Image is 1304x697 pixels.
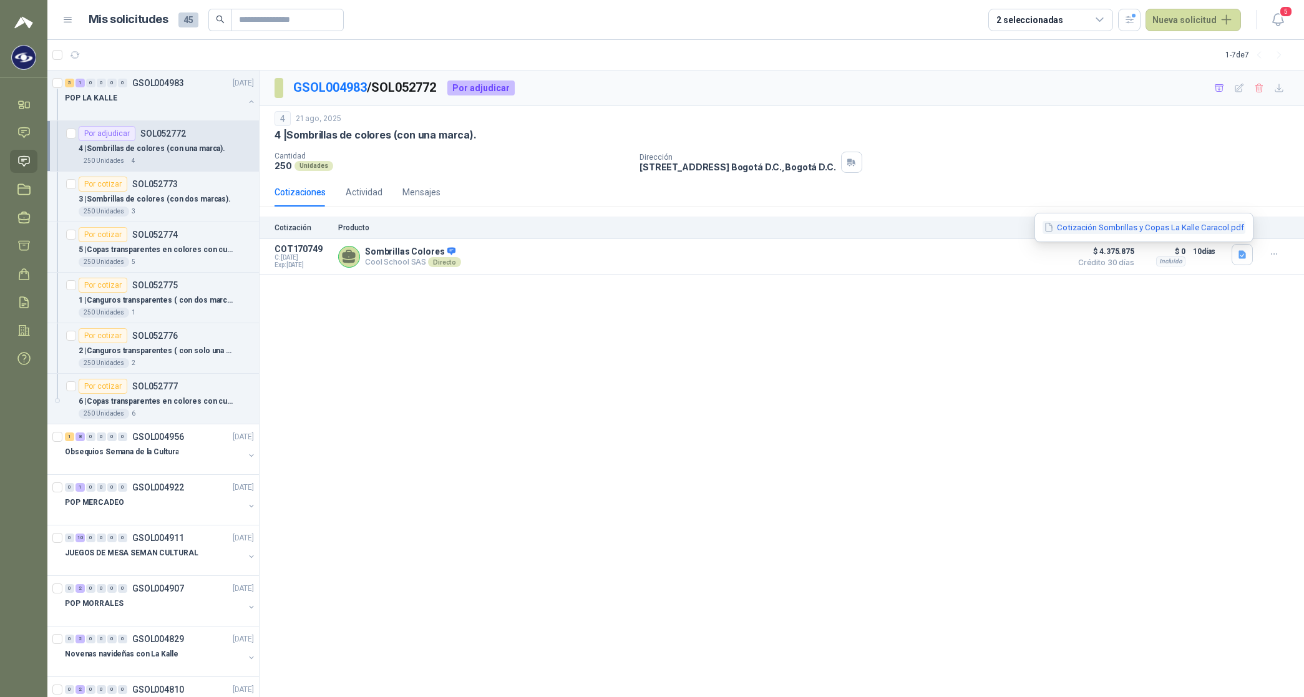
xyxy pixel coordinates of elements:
[47,273,259,323] a: Por cotizarSOL0527751 |Canguros transparentes ( con dos marcas ).250 Unidades1
[275,261,331,269] span: Exp: [DATE]
[12,46,36,69] img: Company Logo
[65,598,124,610] p: POP MORRALES
[65,76,256,115] a: 5 1 0 0 0 0 GSOL004983[DATE] POP LA KALLE
[132,685,184,694] p: GSOL004810
[447,80,515,95] div: Por adjudicar
[640,162,835,172] p: [STREET_ADDRESS] Bogotá D.C. , Bogotá D.C.
[97,79,106,87] div: 0
[216,15,225,24] span: search
[65,497,124,509] p: POP MERCADEO
[132,432,184,441] p: GSOL004956
[107,635,117,643] div: 0
[89,11,168,29] h1: Mis solicitudes
[79,358,129,368] div: 250 Unidades
[65,581,256,621] a: 0 2 0 0 0 0 GSOL004907[DATE] POP MORRALES
[118,685,127,694] div: 0
[65,530,256,570] a: 0 10 0 0 0 0 GSOL004911[DATE] JUEGOS DE MESA SEMAN CULTURAL
[132,358,135,368] p: 2
[132,180,178,188] p: SOL052773
[75,432,85,441] div: 8
[1072,244,1134,259] span: $ 4.375.875
[65,648,178,660] p: Novenas navideñas con La Kalle
[86,635,95,643] div: 0
[132,635,184,643] p: GSOL004829
[79,257,129,267] div: 250 Unidades
[233,633,254,645] p: [DATE]
[275,244,331,254] p: COT170749
[47,121,259,172] a: Por adjudicarSOL0527724 |Sombrillas de colores (con una marca).250 Unidades4
[65,534,74,542] div: 0
[275,111,291,126] div: 4
[233,684,254,696] p: [DATE]
[107,685,117,694] div: 0
[65,432,74,441] div: 1
[47,323,259,374] a: Por cotizarSOL0527762 |Canguros transparentes ( con solo una marca).250 Unidades2
[1193,244,1224,259] p: 10 días
[79,295,234,306] p: 1 | Canguros transparentes ( con dos marcas ).
[1072,259,1134,266] span: Crédito 30 días
[294,161,333,171] div: Unidades
[79,207,129,217] div: 250 Unidades
[65,79,74,87] div: 5
[132,331,178,340] p: SOL052776
[118,635,127,643] div: 0
[86,79,95,87] div: 0
[65,685,74,694] div: 0
[132,156,135,166] p: 4
[132,257,135,267] p: 5
[79,143,225,155] p: 4 | Sombrillas de colores (con una marca).
[996,13,1063,27] div: 2 seleccionadas
[1142,244,1185,259] p: $ 0
[118,584,127,593] div: 0
[275,152,630,160] p: Cantidad
[1156,256,1185,266] div: Incluido
[75,584,85,593] div: 2
[1043,221,1245,234] button: Cotización Sombrillas y Copas La Kalle Caracol.pdf
[65,584,74,593] div: 0
[132,584,184,593] p: GSOL004907
[107,79,117,87] div: 0
[75,534,85,542] div: 10
[79,379,127,394] div: Por cotizar
[97,483,106,492] div: 0
[365,257,461,267] p: Cool School SAS
[79,126,135,141] div: Por adjudicar
[132,308,135,318] p: 1
[86,685,95,694] div: 0
[1279,6,1293,17] span: 5
[97,635,106,643] div: 0
[97,432,106,441] div: 0
[47,172,259,222] a: Por cotizarSOL0527733 |Sombrillas de colores (con dos marcas).250 Unidades3
[79,278,127,293] div: Por cotizar
[1225,45,1289,65] div: 1 - 7 de 7
[365,246,461,258] p: Sombrillas Colores
[233,583,254,595] p: [DATE]
[1146,9,1241,31] button: Nueva solicitud
[79,156,129,166] div: 250 Unidades
[132,483,184,492] p: GSOL004922
[65,483,74,492] div: 0
[275,254,331,261] span: C: [DATE]
[132,409,135,419] p: 6
[79,409,129,419] div: 250 Unidades
[79,308,129,318] div: 250 Unidades
[132,534,184,542] p: GSOL004911
[75,635,85,643] div: 2
[65,547,198,559] p: JUEGOS DE MESA SEMAN CULTURAL
[275,223,331,232] p: Cotización
[75,79,85,87] div: 1
[118,534,127,542] div: 0
[338,223,1064,232] p: Producto
[14,15,33,30] img: Logo peakr
[107,432,117,441] div: 0
[79,177,127,192] div: Por cotizar
[107,584,117,593] div: 0
[107,483,117,492] div: 0
[65,446,178,458] p: Obsequios Semana de la Cultura
[132,79,184,87] p: GSOL004983
[233,482,254,494] p: [DATE]
[640,153,835,162] p: Dirección
[140,129,186,138] p: SOL052772
[275,160,292,171] p: 250
[47,374,259,424] a: Por cotizarSOL0527776 |Copas transparentes en colores con cuerda (con una marca).250 Unidades6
